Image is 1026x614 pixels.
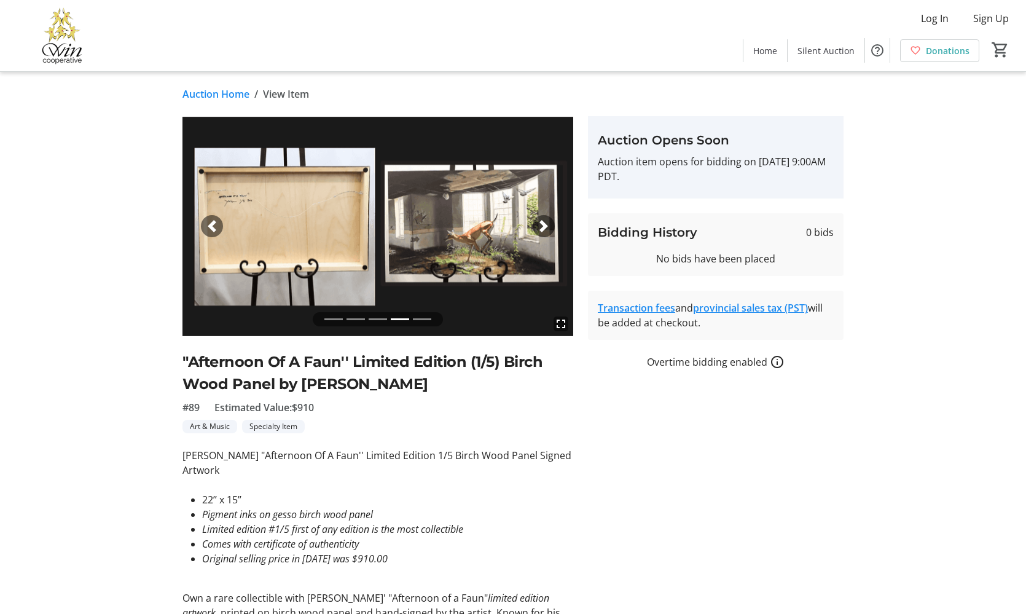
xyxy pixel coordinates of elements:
a: Donations [900,39,979,62]
li: 22’’ x 15’’ [202,492,573,507]
div: and will be added at checkout. [598,301,834,330]
img: Victoria Women In Need Community Cooperative's Logo [7,5,117,66]
button: Sign Up [963,9,1019,28]
span: Silent Auction [797,44,855,57]
p: [PERSON_NAME] "Afternoon Of A Faun'' Limited Edition 1/5 Birch Wood Panel Signed Artwork [182,448,573,478]
span: View Item [263,87,309,101]
h2: "Afternoon Of A Faun'' Limited Edition (1/5) Birch Wood Panel by [PERSON_NAME] [182,351,573,395]
span: Donations [926,44,969,57]
a: Home [743,39,787,62]
h3: Bidding History [598,223,697,242]
em: Comes with certificate of authenticity [202,537,359,551]
a: Silent Auction [788,39,864,62]
span: Sign Up [973,11,1009,26]
div: Overtime bidding enabled [588,355,844,369]
a: Transaction fees [598,301,675,315]
span: / [254,87,258,101]
em: Pigment inks on gesso birch wood panel [202,508,373,521]
span: Log In [921,11,949,26]
h3: Auction Opens Soon [598,131,834,149]
button: Log In [911,9,958,28]
span: Estimated Value: $910 [214,400,314,415]
img: Image [182,116,573,336]
tr-label-badge: Art & Music [182,420,237,433]
button: Cart [989,39,1011,61]
em: Limited edition #1/5 first of any edition is the most collectible [202,522,463,536]
mat-icon: fullscreen [554,317,568,331]
button: Help [865,38,890,63]
span: 0 bids [806,225,834,240]
span: #89 [182,400,200,415]
div: No bids have been placed [598,251,834,266]
a: provincial sales tax (PST) [693,301,808,315]
p: Auction item opens for bidding on [DATE] 9:00AM PDT. [598,154,834,184]
a: How overtime bidding works for silent auctions [770,355,785,369]
em: Original selling price in [DATE] was $910.00 [202,552,388,565]
span: Home [753,44,777,57]
a: Auction Home [182,87,249,101]
tr-label-badge: Specialty Item [242,420,305,433]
